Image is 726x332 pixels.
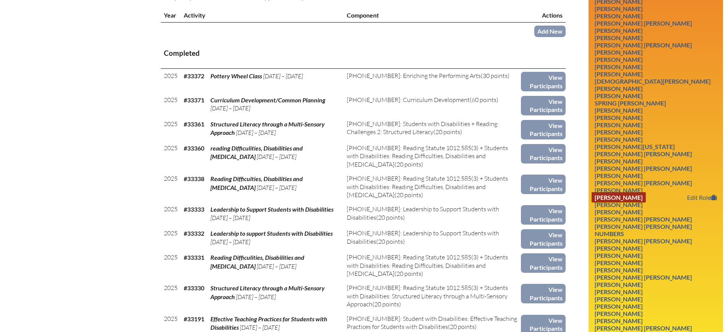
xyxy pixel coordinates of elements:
[592,308,646,319] a: [PERSON_NAME]
[592,134,646,144] a: [PERSON_NAME]
[521,144,565,164] a: View Participants
[592,316,646,326] a: [PERSON_NAME]
[344,8,521,23] th: Component
[592,32,646,43] a: [PERSON_NAME]
[344,172,521,202] td: (20 points)
[210,254,304,269] span: Reading Difficulities, Disabilities and [MEDICAL_DATA]
[184,72,204,79] b: #33372
[592,214,695,224] a: [PERSON_NAME] [PERSON_NAME]
[161,172,181,202] td: 2025
[347,284,508,308] span: [PHONE_NUMBER]: Reading Statute 1012.585(3) + Students with Disabilities: Structured Literacy thr...
[257,262,296,270] span: [DATE] – [DATE]
[592,47,646,57] a: [PERSON_NAME]
[521,205,565,225] a: View Participants
[344,141,521,172] td: (20 points)
[347,229,499,245] span: [PHONE_NUMBER]: Leadership to Support Students with Disabilities
[164,49,563,58] h3: Completed
[161,117,181,141] td: 2025
[184,175,204,182] b: #33338
[592,25,646,36] a: [PERSON_NAME]
[184,120,204,128] b: #33361
[592,301,646,311] a: [PERSON_NAME]
[521,96,565,115] a: View Participants
[592,69,646,79] a: [PERSON_NAME]
[521,120,565,139] a: View Participants
[210,175,303,191] span: Reading Difficulties, Disabilities and [MEDICAL_DATA]
[592,199,646,210] a: [PERSON_NAME]
[592,98,669,108] a: Spring [PERSON_NAME]
[347,72,481,79] span: [PHONE_NUMBER]: Enriching the Performing Arts
[592,185,646,195] a: [PERSON_NAME]
[344,226,521,250] td: (20 points)
[210,230,333,237] span: Leadership to support Students with Disabilities
[592,120,646,130] a: [PERSON_NAME]
[592,91,646,101] a: [PERSON_NAME]
[257,184,296,191] span: [DATE] – [DATE]
[210,72,262,79] span: Pottery Wheel Class
[592,243,646,253] a: [PERSON_NAME]
[257,153,296,160] span: [DATE] – [DATE]
[347,96,470,104] span: [PHONE_NUMBER]: Curriculum Development
[592,265,646,275] a: [PERSON_NAME]
[347,175,508,199] span: [PHONE_NUMBER]: Reading Statute 1012.585(3) + Students with Disabilities: Reading Difficulties, D...
[592,40,695,50] a: [PERSON_NAME] [PERSON_NAME]
[521,284,565,303] a: View Participants
[161,69,181,93] td: 2025
[161,141,181,172] td: 2025
[344,93,521,117] td: (60 points)
[592,207,646,217] a: [PERSON_NAME]
[592,83,646,94] a: [PERSON_NAME]
[161,202,181,226] td: 2025
[236,129,276,136] span: [DATE] – [DATE]
[592,178,695,188] a: [PERSON_NAME] [PERSON_NAME]
[347,144,508,168] span: [PHONE_NUMBER]: Reading Statute 1012.585(3) + Students with Disabilities: Reading Difficulties, D...
[210,315,327,331] span: Effective Teaching Practices for Students with Disabilities
[592,76,714,86] a: [DEMOGRAPHIC_DATA][PERSON_NAME]
[521,175,565,194] a: View Participants
[592,112,646,123] a: [PERSON_NAME]
[161,281,181,311] td: 2025
[592,294,646,304] a: [PERSON_NAME]
[210,206,333,213] span: Leadership to Support Students with Disabilities
[161,250,181,281] td: 2025
[592,149,695,159] a: [PERSON_NAME] [PERSON_NAME]
[592,127,646,137] a: [PERSON_NAME]
[592,258,646,268] a: [PERSON_NAME]
[521,253,565,273] a: View Participants
[184,254,204,261] b: #33331
[184,284,204,292] b: #33330
[521,8,565,23] th: Actions
[210,96,325,104] span: Curriculum Development/Common Planning
[521,229,565,249] a: View Participants
[161,8,181,23] th: Year
[344,69,521,93] td: (30 points)
[240,324,280,331] span: [DATE] – [DATE]
[210,120,325,136] span: Structured Literacy through a Multi-Sensory Approach
[684,192,720,202] a: Edit Role
[344,250,521,281] td: (20 points)
[344,281,521,311] td: (20 points)
[184,96,204,104] b: #33371
[210,144,303,160] span: reading Difficulities, Disabilities and [MEDICAL_DATA]
[521,72,565,91] a: View Participants
[592,54,646,65] a: [PERSON_NAME]
[347,315,517,330] span: [PHONE_NUMBER]: Student with Disabilities: Effective Teaching Practices for Students with Disabil...
[592,105,646,115] a: [PERSON_NAME]
[592,272,695,282] a: [PERSON_NAME] [PERSON_NAME]
[263,72,303,80] span: [DATE] – [DATE]
[592,236,695,246] a: [PERSON_NAME] [PERSON_NAME]
[347,253,508,277] span: [PHONE_NUMBER]: Reading Statute 1012.585(3) + Students with Disabilities: Reading Difficulties, D...
[592,221,720,239] a: [PERSON_NAME] [PERSON_NAME] Numbers
[184,206,204,213] b: #33333
[210,238,250,246] span: [DATE] – [DATE]
[592,170,646,181] a: [PERSON_NAME]
[344,202,521,226] td: (20 points)
[181,8,344,23] th: Activity
[161,226,181,250] td: 2025
[534,26,566,37] a: Add New
[184,144,204,152] b: #33360
[592,192,646,202] a: [PERSON_NAME]
[592,250,646,261] a: [PERSON_NAME]
[184,315,204,322] b: #33191
[347,120,499,136] span: [PHONE_NUMBER]: Students with Disabilities + Reading: Challenges 2: Structured Literacy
